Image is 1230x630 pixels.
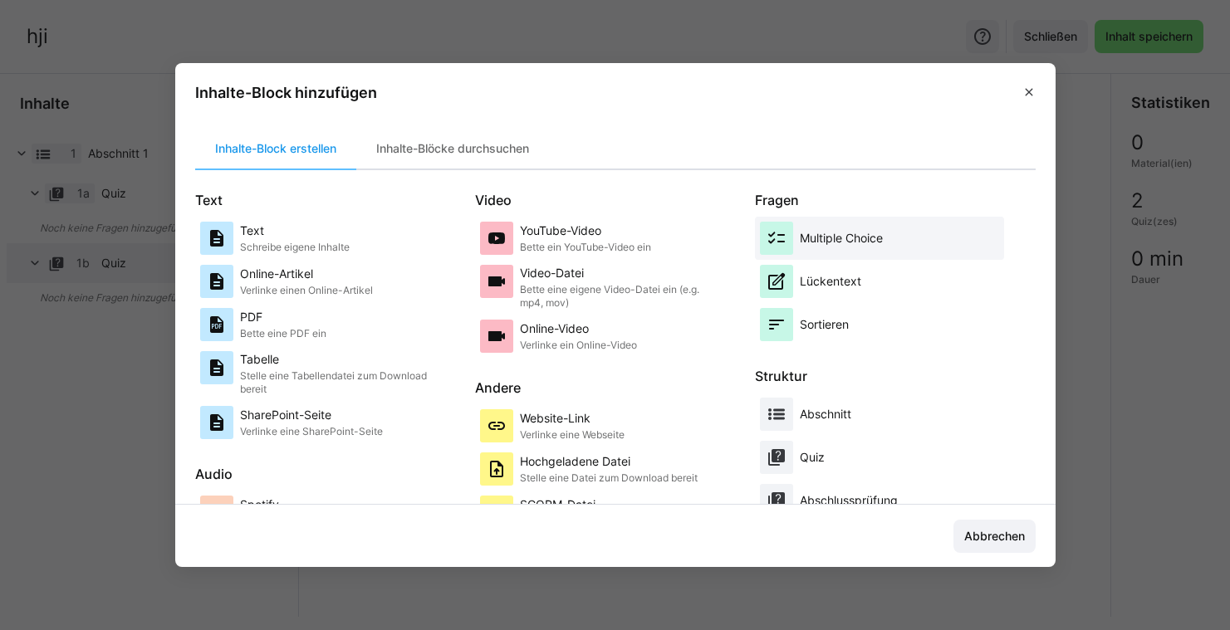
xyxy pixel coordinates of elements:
p: Sortieren [800,316,849,333]
p: Stelle eine Datei zum Download bereit [520,471,698,485]
p: Spotify [240,496,430,513]
p: Text [195,190,475,210]
p: Hochgeladene Datei [520,453,698,470]
p: PDF [240,309,326,325]
p: Tabelle [240,351,439,368]
p: Quiz [800,449,825,466]
p: Audio [195,464,475,484]
p: Verlinke eine Webseite [520,428,625,442]
p: Online-Artikel [240,266,373,282]
div: Inhalte-Block erstellen [195,129,356,168]
p: Stelle eine Tabellendatei zum Download bereit [240,369,439,396]
p: Lückentext [800,273,861,290]
p: Verlinke eine SharePoint-Seite [240,425,383,438]
p: Fragen [755,190,1035,210]
p: Online-Video [520,320,637,337]
p: YouTube-Video [520,222,651,239]
p: Schreibe eigene Inhalte [240,241,350,254]
p: Bette ein YouTube-Video ein [520,241,651,254]
p: Abschnitt [800,406,851,422]
p: Andere [475,378,755,398]
p: SharePoint-Seite [240,407,383,423]
p: Struktur [755,366,1035,386]
p: Video [475,190,755,210]
p: Abschlussprüfung [800,492,898,509]
p: Bette eine PDF ein [240,327,326,340]
p: Verlinke einen Online-Artikel [240,284,373,297]
p: Bette eine eigene Video-Datei ein (e.g. mp4, mov) [520,283,719,310]
h3: Inhalte-Block hinzufügen [195,83,377,102]
p: Verlinke ein Online-Video [520,339,637,352]
div: Inhalte-Blöcke durchsuchen [356,129,549,168]
p: Text [240,222,350,239]
button: Abbrechen [953,520,1036,553]
p: SCORM-Datei [520,496,654,513]
p: Multiple Choice [800,230,883,247]
p: Website-Link [520,410,625,427]
span: Abbrechen [962,528,1027,545]
p: Video-Datei [520,265,719,281]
